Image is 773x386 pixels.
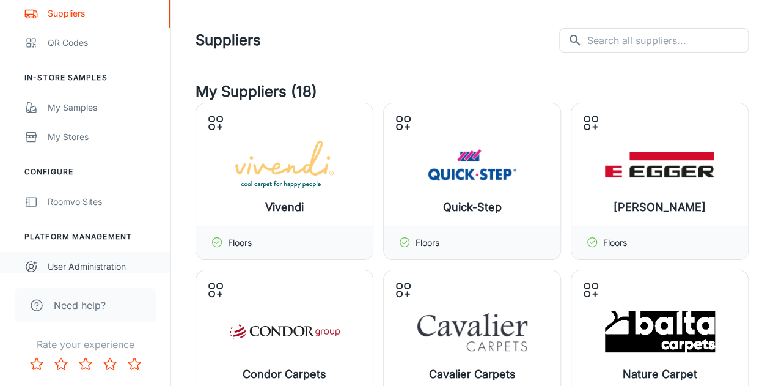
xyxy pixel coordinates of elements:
div: Roomvo Sites [48,195,158,209]
p: Floors [416,236,439,250]
span: Need help? [54,298,106,313]
p: Rate your experience [10,337,161,352]
button: Rate 3 star [73,352,98,376]
div: QR Codes [48,36,158,50]
h1: Suppliers [196,29,261,51]
div: Suppliers [48,7,158,20]
p: Floors [228,236,252,250]
div: User Administration [48,260,158,273]
input: Search all suppliers... [587,28,749,53]
div: My Samples [48,101,158,114]
h4: My Suppliers (18) [196,81,749,103]
button: Rate 1 star [24,352,49,376]
button: Rate 2 star [49,352,73,376]
button: Rate 4 star [98,352,122,376]
button: Rate 5 star [122,352,147,376]
p: Floors [603,236,627,250]
div: My Stores [48,130,158,144]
